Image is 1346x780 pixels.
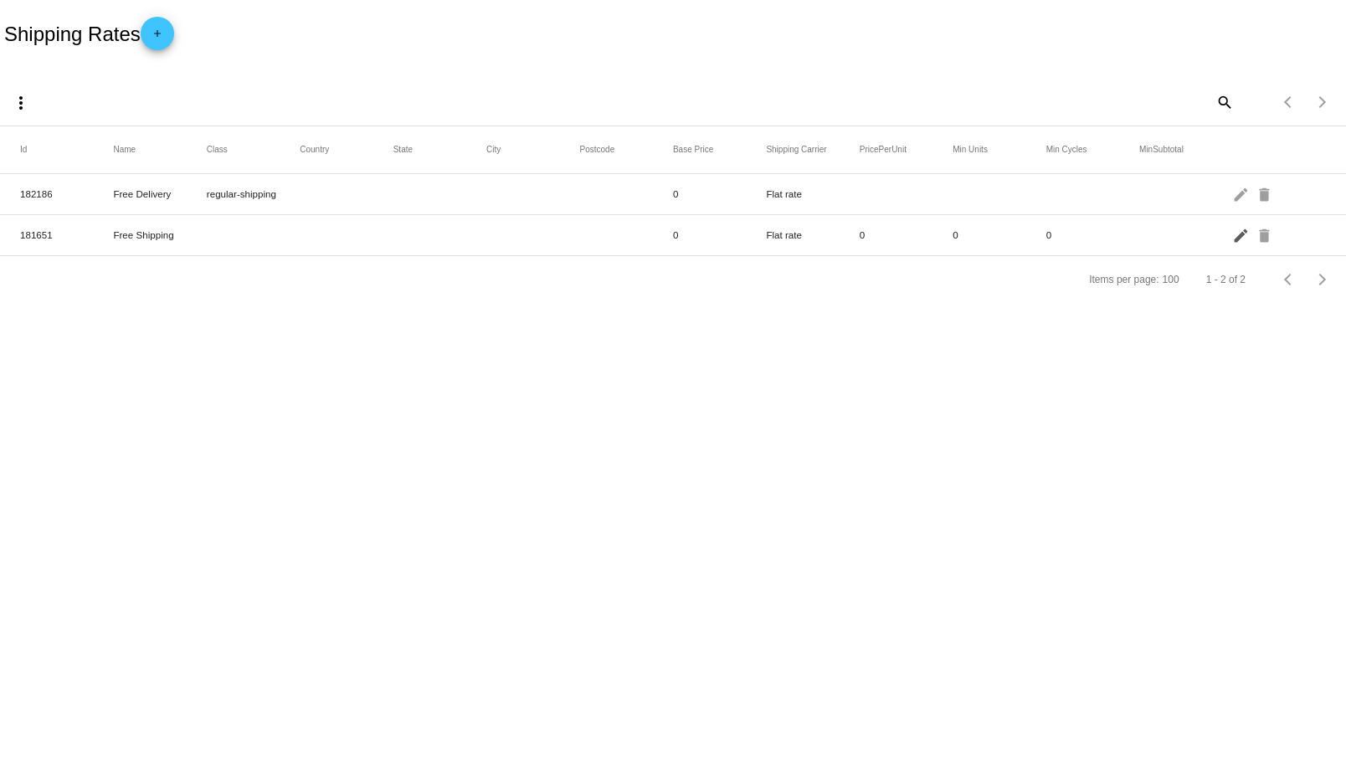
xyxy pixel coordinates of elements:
[1214,89,1234,115] mat-icon: search
[1206,274,1246,285] div: 1 - 2 of 2
[953,225,1045,244] mat-cell: 0
[20,225,113,244] mat-cell: 181651
[953,145,988,155] button: Change sorting for MinUnits
[1089,274,1158,285] div: Items per page:
[1272,85,1306,119] button: Previous page
[1232,222,1252,248] mat-icon: edit
[486,145,501,155] button: Change sorting for City
[766,184,859,203] mat-cell: Flat rate
[300,145,329,155] button: Change sorting for Country
[1139,145,1184,155] button: Change sorting for MinSubtotal
[207,184,300,203] mat-cell: regular-shipping
[207,145,228,155] button: Change sorting for Class
[20,145,27,155] button: Change sorting for Id
[766,145,826,155] button: Change sorting for ShippingCarrier
[860,225,953,244] mat-cell: 0
[673,145,713,155] button: Change sorting for BasePrice
[1272,263,1306,296] button: Previous page
[766,225,859,244] mat-cell: Flat rate
[673,184,766,203] mat-cell: 0
[1046,145,1087,155] button: Change sorting for MinCycles
[1256,181,1276,207] mat-icon: delete
[673,225,766,244] mat-cell: 0
[113,184,206,203] mat-cell: Free Delivery
[147,28,167,48] mat-icon: add
[1256,222,1276,248] mat-icon: delete
[1232,181,1252,207] mat-icon: edit
[113,145,136,155] button: Change sorting for Name
[113,225,206,244] mat-cell: Free Shipping
[860,145,907,155] button: Change sorting for PricePerUnit
[1306,263,1339,296] button: Next page
[393,145,413,155] button: Change sorting for State
[580,145,615,155] button: Change sorting for Postcode
[1046,225,1139,244] mat-cell: 0
[1163,274,1179,285] div: 100
[4,17,174,50] h2: Shipping Rates
[20,184,113,203] mat-cell: 182186
[11,93,31,113] mat-icon: more_vert
[1306,85,1339,119] button: Next page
